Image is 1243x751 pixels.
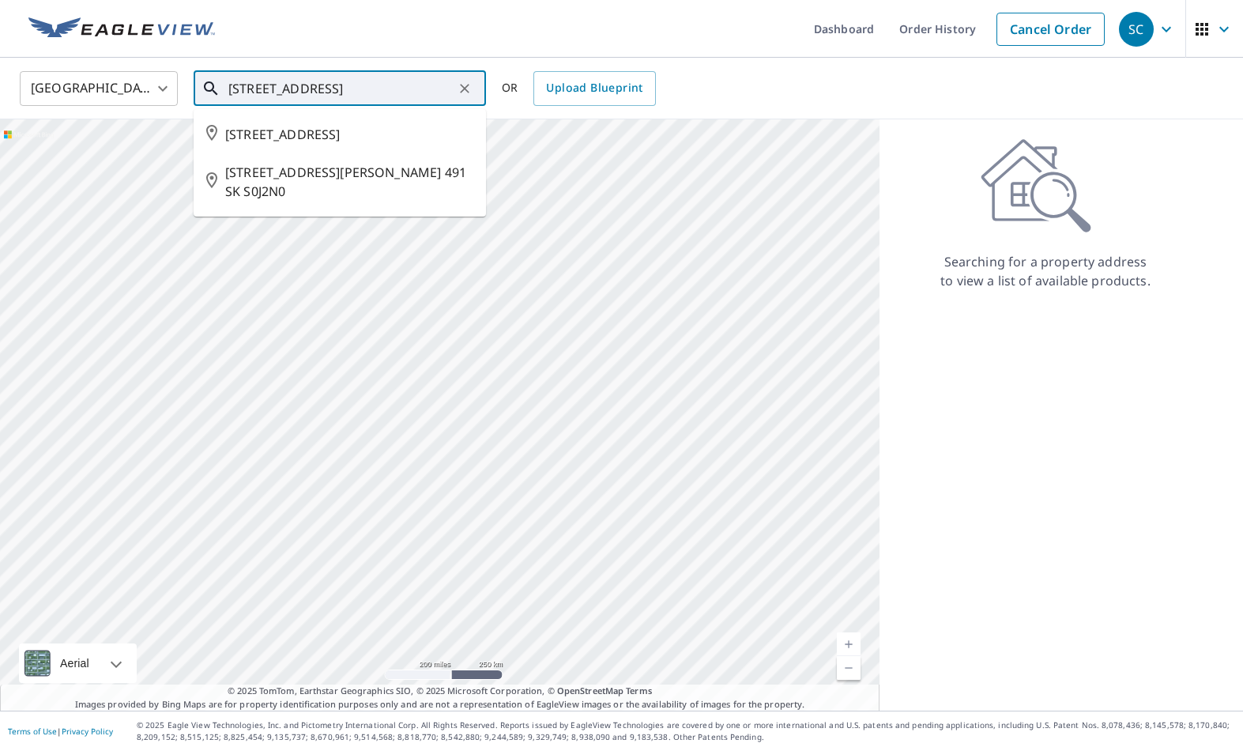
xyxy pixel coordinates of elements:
a: Upload Blueprint [533,71,655,106]
div: [GEOGRAPHIC_DATA] [20,66,178,111]
img: EV Logo [28,17,215,41]
a: Terms [626,685,652,696]
a: Cancel Order [996,13,1105,46]
input: Search by address or latitude-longitude [228,66,454,111]
span: [STREET_ADDRESS] [225,125,473,144]
div: Aerial [19,643,137,683]
a: Current Level 5, Zoom Out [837,656,861,680]
span: [STREET_ADDRESS][PERSON_NAME] 491 SK S0J2N0 [225,163,473,201]
a: Terms of Use [8,726,57,737]
p: | [8,726,113,736]
a: OpenStreetMap [557,685,623,696]
div: Aerial [55,643,94,683]
button: Clear [454,77,476,100]
span: © 2025 TomTom, Earthstar Geographics SIO, © 2025 Microsoft Corporation, © [228,685,652,698]
p: Searching for a property address to view a list of available products. [940,252,1151,290]
div: SC [1119,12,1154,47]
a: Privacy Policy [62,726,113,737]
span: Upload Blueprint [546,78,642,98]
p: © 2025 Eagle View Technologies, Inc. and Pictometry International Corp. All Rights Reserved. Repo... [137,719,1235,743]
div: OR [502,71,656,106]
a: Current Level 5, Zoom In [837,632,861,656]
